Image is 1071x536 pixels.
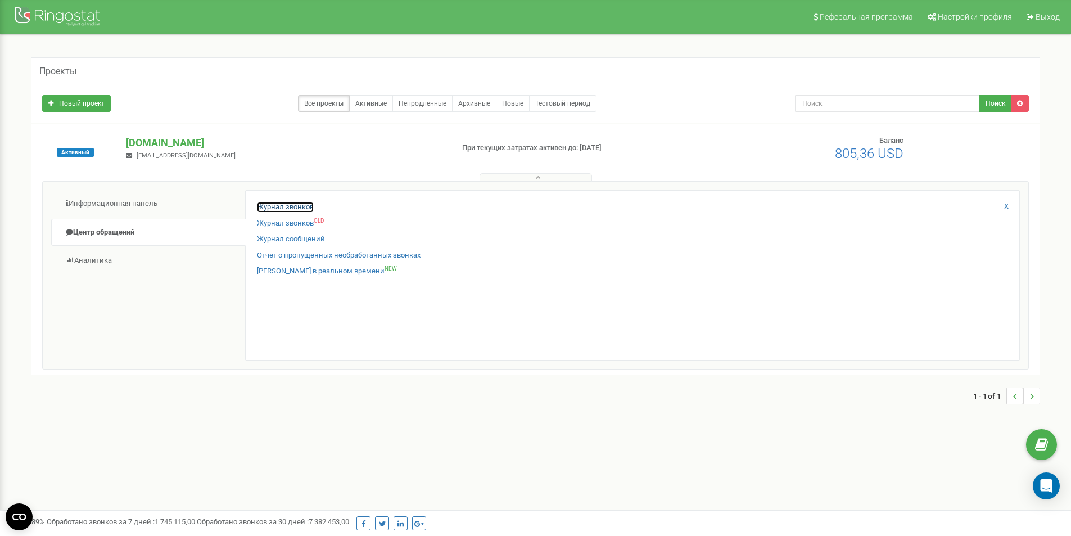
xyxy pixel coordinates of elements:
[39,66,76,76] h5: Проекты
[42,95,111,112] a: Новый проект
[126,136,444,150] p: [DOMAIN_NAME]
[137,152,236,159] span: [EMAIL_ADDRESS][DOMAIN_NAME]
[155,517,195,526] u: 1 745 115,00
[1036,12,1060,21] span: Выход
[349,95,393,112] a: Активные
[257,202,314,213] a: Журнал звонков
[57,148,94,157] span: Активный
[979,95,1011,112] button: Поиск
[6,503,33,530] button: Open CMP widget
[496,95,530,112] a: Новые
[51,190,246,218] a: Информационная панель
[529,95,596,112] a: Тестовый период
[257,218,324,229] a: Журнал звонковOLD
[257,250,421,261] a: Отчет о пропущенных необработанных звонках
[452,95,496,112] a: Архивные
[835,146,903,161] span: 805,36 USD
[973,376,1040,416] nav: ...
[462,143,696,154] p: При текущих затратах активен до: [DATE]
[257,234,325,245] a: Журнал сообщений
[1033,472,1060,499] div: Open Intercom Messenger
[973,388,1006,404] span: 1 - 1 of 1
[938,12,1012,21] span: Настройки профиля
[298,95,350,112] a: Все проекты
[257,266,397,277] a: [PERSON_NAME] в реальном времениNEW
[795,95,980,112] input: Поиск
[1004,201,1009,212] a: X
[314,218,324,224] sup: OLD
[47,517,195,526] span: Обработано звонков за 7 дней :
[197,517,349,526] span: Обработано звонков за 30 дней :
[309,517,349,526] u: 7 382 453,00
[392,95,453,112] a: Непродленные
[51,219,246,246] a: Центр обращений
[385,265,397,272] sup: NEW
[879,136,903,145] span: Баланс
[820,12,913,21] span: Реферальная программа
[51,247,246,274] a: Аналитика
